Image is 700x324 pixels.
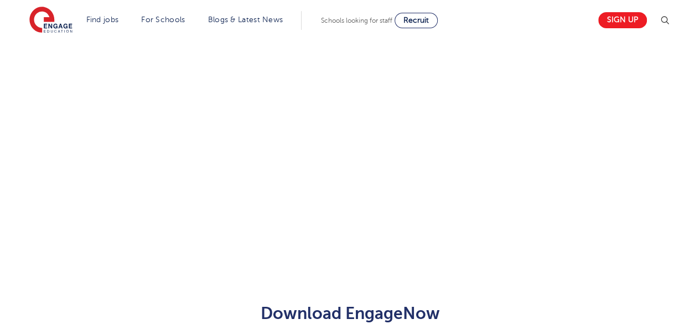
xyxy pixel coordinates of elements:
[208,16,283,24] a: Blogs & Latest News
[395,13,438,28] a: Recruit
[321,17,392,24] span: Schools looking for staff
[86,16,119,24] a: Find jobs
[79,304,621,322] h2: Download EngageNow
[403,16,429,24] span: Recruit
[141,16,185,24] a: For Schools
[598,12,647,28] a: Sign up
[29,7,72,34] img: Engage Education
